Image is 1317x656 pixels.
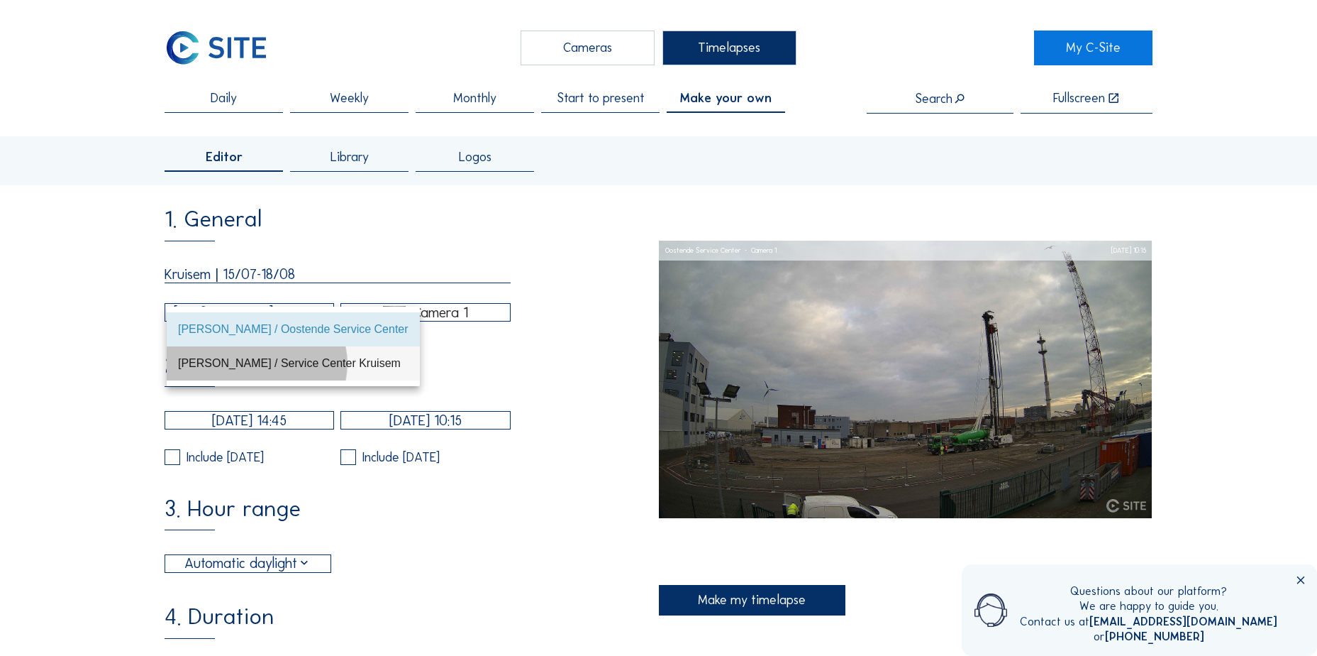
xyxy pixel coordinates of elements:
span: Monthly [453,92,496,104]
div: Cameras [521,31,655,65]
div: [DATE] 10:15 [1111,241,1146,261]
div: Contact us at [1020,614,1277,629]
div: 3. Hour range [165,498,301,530]
span: Logos [459,151,491,163]
a: My C-Site [1034,31,1152,65]
div: Fullscreen [1053,92,1105,105]
div: Camera 1 [741,241,777,261]
span: Library [330,151,369,163]
div: [PERSON_NAME] / Oostende Service Center [178,322,409,336]
img: Image [659,241,1152,519]
div: [PERSON_NAME] / Service Center Kruisem [178,356,409,370]
img: selected_image_1436 [383,306,406,319]
input: Start date [165,411,334,430]
div: Include [DATE] [187,451,264,464]
input: End date [340,411,510,430]
div: Automatic daylight [184,553,311,574]
img: C-SITE Logo [165,31,268,65]
div: Make my timelapse [659,585,845,616]
div: 1. General [165,208,262,241]
div: Automatic daylight [165,555,330,572]
span: Editor [206,151,243,163]
a: [EMAIL_ADDRESS][DOMAIN_NAME] [1089,615,1277,628]
div: or [1020,629,1277,644]
span: Start to present [557,92,645,104]
div: We are happy to guide you. [1020,598,1277,613]
div: Include [DATE] [362,451,440,464]
div: 4. Duration [165,606,274,638]
div: selected_image_1436Camera 1 [341,304,509,321]
span: Make your own [680,92,772,104]
div: [PERSON_NAME] / Oostende Service Center [165,304,333,321]
div: Oostende Service Center [665,241,741,261]
div: Camera 1 [413,306,468,319]
span: Weekly [330,92,369,104]
div: Timelapses [662,31,796,65]
a: C-SITE Logo [165,31,283,65]
input: Name [165,266,510,283]
span: Daily [211,92,237,104]
img: C-Site Logo [1106,499,1146,513]
img: operator [974,584,1007,636]
a: [PHONE_NUMBER] [1105,630,1204,643]
div: Questions about our platform? [1020,584,1277,598]
div: [PERSON_NAME] / Oostende Service Center [174,302,325,323]
div: 2. Date [165,354,234,387]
